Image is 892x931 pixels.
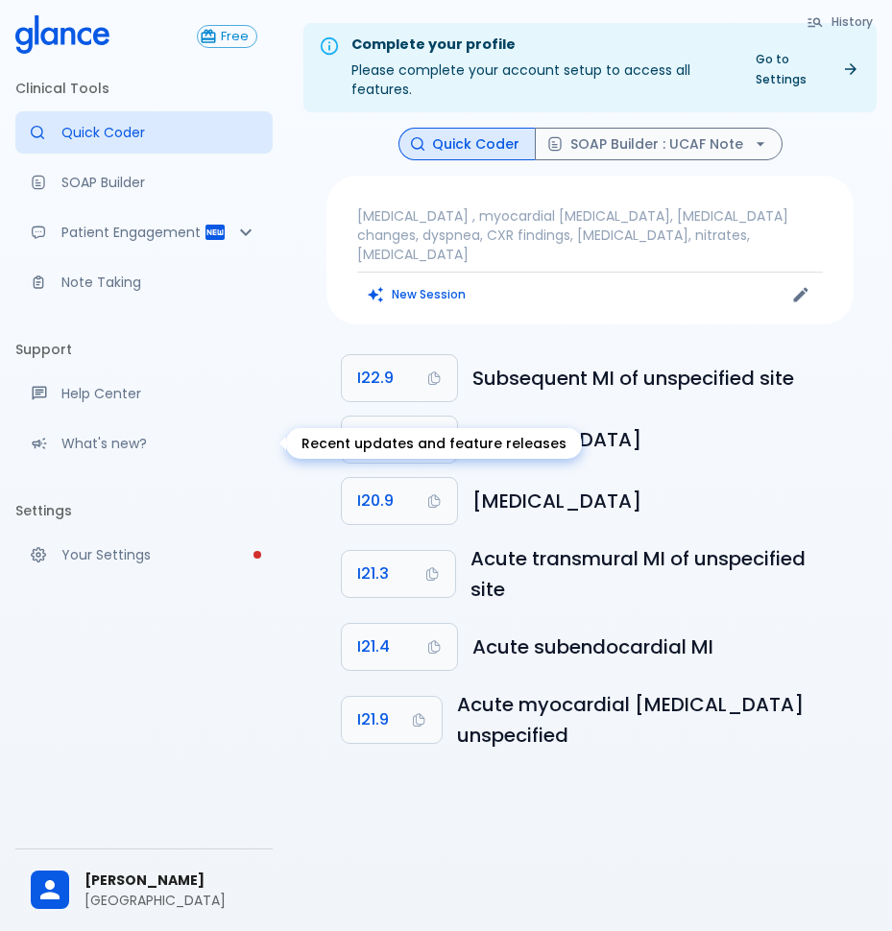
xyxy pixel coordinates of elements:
[15,326,273,372] li: Support
[786,280,815,309] button: Edit
[15,857,273,923] div: [PERSON_NAME][GEOGRAPHIC_DATA]
[61,173,257,192] p: SOAP Builder
[15,534,273,576] a: Please complete account setup
[470,543,838,605] h6: Acute transmural myocardial infarction of unspecified site
[213,30,256,44] span: Free
[472,363,838,394] h6: Subsequent myocardial infarction of unspecified site
[342,417,457,463] button: Copy Code I20.1 to clipboard
[472,632,838,662] h6: Acute subendocardial myocardial infarction
[472,424,838,455] h6: Angina pectoris with documented spasm
[342,478,457,524] button: Copy Code I20.9 to clipboard
[61,545,257,564] p: Your Settings
[197,25,257,48] button: Free
[398,128,536,161] button: Quick Coder
[535,128,783,161] button: SOAP Builder : UCAF Note
[61,123,257,142] p: Quick Coder
[357,633,390,660] span: I21.4
[357,365,394,392] span: I22.9
[15,111,273,154] a: Moramiz: Find ICD10AM codes instantly
[357,488,394,514] span: I20.9
[286,428,582,459] div: Recent updates and feature releases
[197,25,273,48] a: Click to view or change your subscription
[15,261,273,303] a: Advanced note-taking
[84,871,257,891] span: [PERSON_NAME]
[61,223,204,242] p: Patient Engagement
[61,434,257,453] p: What's new?
[15,161,273,203] a: Docugen: Compose a clinical documentation in seconds
[457,689,838,751] h6: Acute myocardial infarction, unspecified
[342,551,455,597] button: Copy Code I21.3 to clipboard
[15,372,273,415] a: Get help from our support team
[15,65,273,111] li: Clinical Tools
[15,422,273,465] div: Recent updates and feature releases
[342,355,457,401] button: Copy Code I22.9 to clipboard
[357,561,389,587] span: I21.3
[744,45,869,93] a: Go to Settings
[342,624,457,670] button: Copy Code I21.4 to clipboard
[15,211,273,253] div: Patient Reports & Referrals
[61,273,257,292] p: Note Taking
[351,29,729,107] div: Please complete your account setup to access all features.
[357,206,823,264] p: [MEDICAL_DATA] , myocardial [MEDICAL_DATA], [MEDICAL_DATA] changes, dyspnea, CXR findings, [MEDIC...
[342,697,442,743] button: Copy Code I21.9 to clipboard
[797,8,884,36] button: History
[15,488,273,534] li: Settings
[351,35,729,56] div: Complete your profile
[357,280,477,308] button: Clears all inputs and results.
[357,426,389,453] span: I20.1
[84,891,257,910] p: [GEOGRAPHIC_DATA]
[472,486,838,516] h6: Angina pectoris, unspecified
[61,384,257,403] p: Help Center
[357,706,389,733] span: I21.9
